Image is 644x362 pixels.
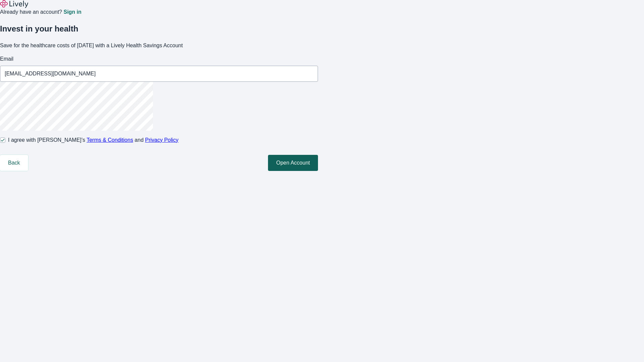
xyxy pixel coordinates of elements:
[268,155,318,171] button: Open Account
[63,9,81,15] a: Sign in
[145,137,179,143] a: Privacy Policy
[8,136,178,144] span: I agree with [PERSON_NAME]’s and
[87,137,133,143] a: Terms & Conditions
